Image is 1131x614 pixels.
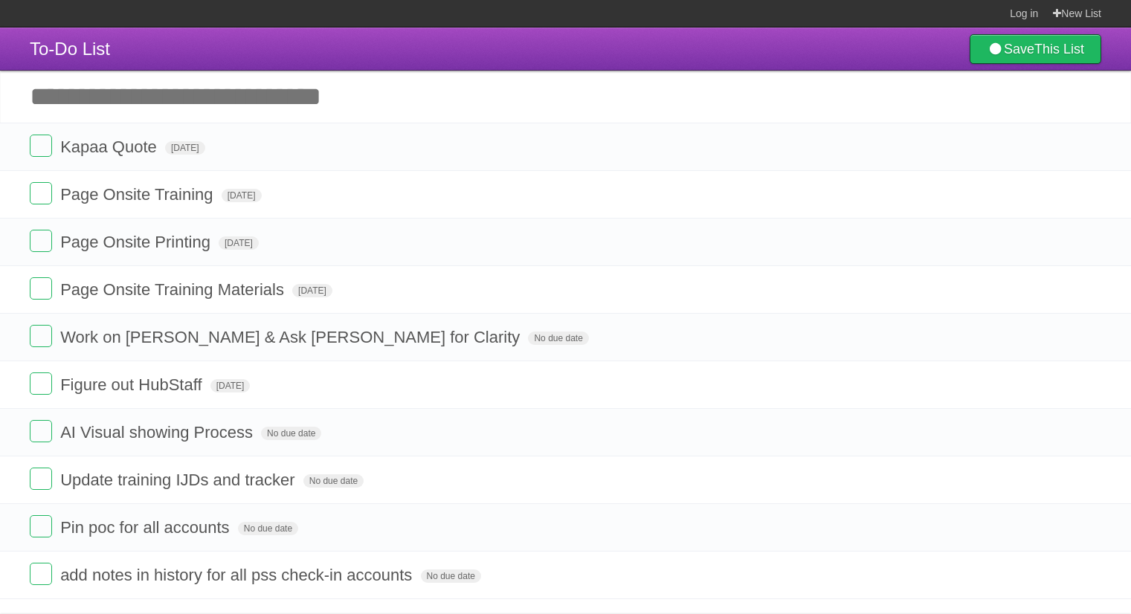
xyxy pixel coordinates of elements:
span: No due date [421,569,481,583]
span: Figure out HubStaff [60,375,205,394]
label: Done [30,277,52,300]
a: SaveThis List [970,34,1101,64]
span: No due date [261,427,321,440]
b: This List [1034,42,1084,56]
label: Done [30,230,52,252]
span: Pin poc for all accounts [60,518,233,537]
label: Done [30,182,52,204]
span: Page Onsite Printing [60,233,214,251]
span: AI Visual showing Process [60,423,257,442]
label: Done [30,420,52,442]
span: [DATE] [165,141,205,155]
label: Done [30,515,52,537]
label: Done [30,325,52,347]
span: Work on [PERSON_NAME] & Ask [PERSON_NAME] for Clarity [60,328,523,346]
span: [DATE] [219,236,259,250]
span: To-Do List [30,39,110,59]
span: add notes in history for all pss check-in accounts [60,566,416,584]
label: Done [30,372,52,395]
span: [DATE] [210,379,251,392]
span: No due date [303,474,364,488]
label: Done [30,563,52,585]
span: Update training IJDs and tracker [60,471,299,489]
label: Done [30,468,52,490]
span: Page Onsite Training [60,185,216,204]
span: No due date [238,522,298,535]
span: [DATE] [222,189,262,202]
span: Page Onsite Training Materials [60,280,288,299]
span: [DATE] [292,284,332,297]
span: Kapaa Quote [60,138,161,156]
span: No due date [528,332,588,345]
label: Done [30,135,52,157]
